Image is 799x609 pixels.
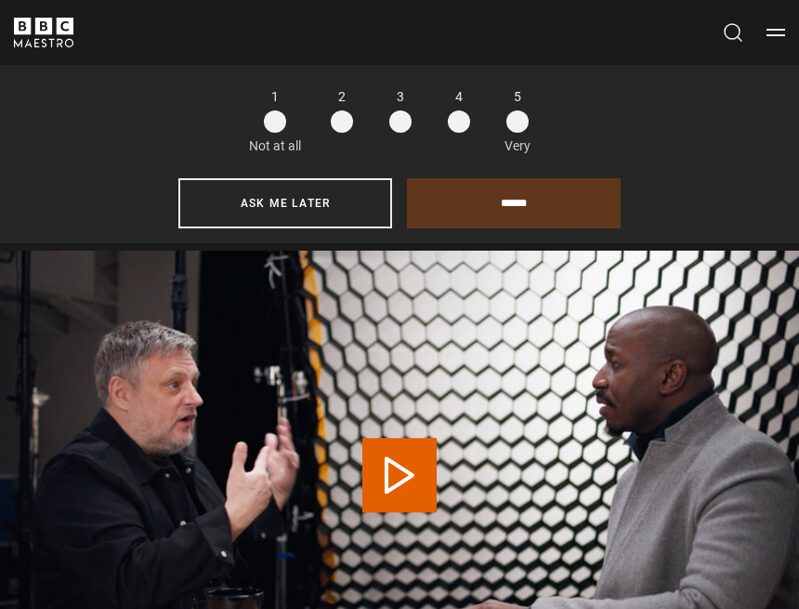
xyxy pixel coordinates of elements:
p: Very [499,136,535,156]
button: Ask me later [178,178,392,228]
span: 3 [397,87,404,107]
span: 2 [338,87,346,107]
svg: BBC Maestro [14,18,73,47]
button: Play Lesson Introduction to photography lighting [362,438,437,512]
span: 4 [455,87,463,107]
span: 5 [514,87,521,107]
button: Toggle navigation [766,23,785,42]
p: Not at all [249,136,301,156]
span: 1 [271,87,279,107]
